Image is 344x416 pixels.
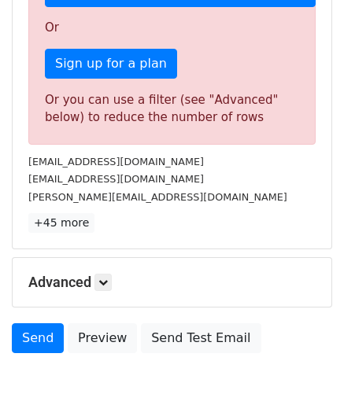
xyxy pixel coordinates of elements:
[45,91,299,127] div: Or you can use a filter (see "Advanced" below) to reduce the number of rows
[28,274,316,291] h5: Advanced
[68,323,137,353] a: Preview
[141,323,261,353] a: Send Test Email
[45,49,177,79] a: Sign up for a plan
[28,213,94,233] a: +45 more
[28,173,204,185] small: [EMAIL_ADDRESS][DOMAIN_NAME]
[28,156,204,168] small: [EMAIL_ADDRESS][DOMAIN_NAME]
[28,191,287,203] small: [PERSON_NAME][EMAIL_ADDRESS][DOMAIN_NAME]
[12,323,64,353] a: Send
[45,20,299,36] p: Or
